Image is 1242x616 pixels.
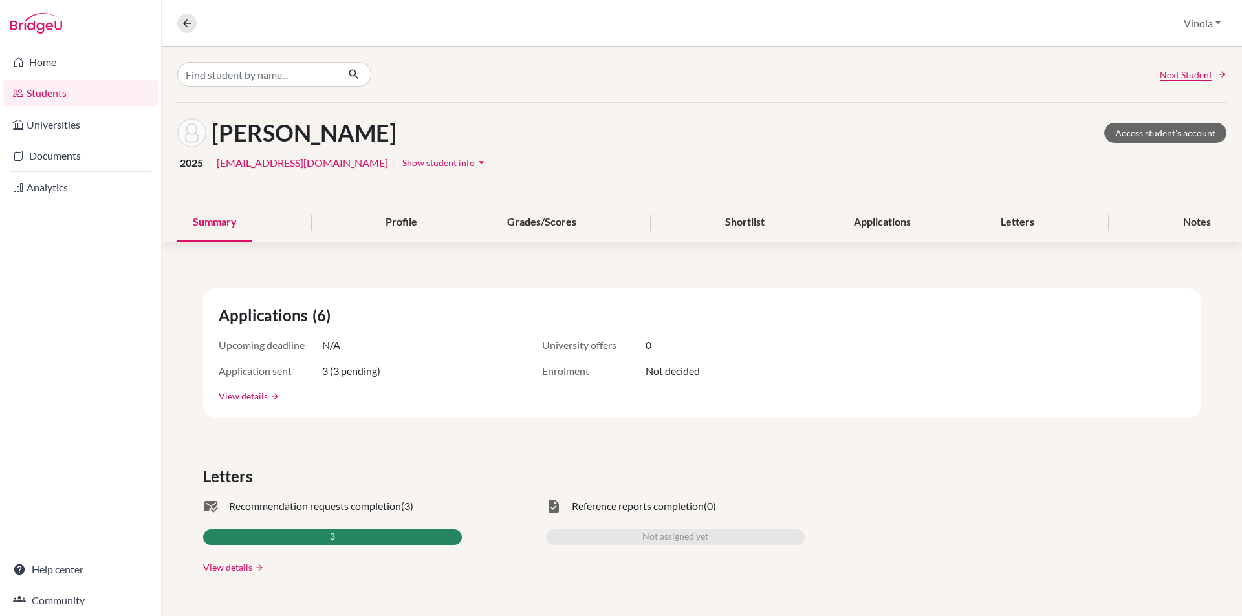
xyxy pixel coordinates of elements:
[572,498,704,514] span: Reference reports completion
[402,157,475,168] span: Show student info
[219,363,322,379] span: Application sent
[177,118,206,147] img: Tavisha Arora's avatar
[710,204,780,242] div: Shortlist
[646,337,651,353] span: 0
[330,529,335,545] span: 3
[268,392,279,401] a: arrow_forward
[642,529,708,545] span: Not assigned yet
[3,175,158,200] a: Analytics
[838,204,926,242] div: Applications
[1168,204,1226,242] div: Notes
[3,143,158,169] a: Documents
[312,304,336,327] span: (6)
[177,62,338,87] input: Find student by name...
[1178,11,1226,36] button: Vinola
[252,563,264,572] a: arrow_forward
[1160,68,1226,81] a: Next Student
[203,465,257,488] span: Letters
[542,363,646,379] span: Enrolment
[402,153,488,173] button: Show student infoarrow_drop_down
[542,337,646,353] span: University offers
[3,80,158,106] a: Students
[212,119,397,147] h1: [PERSON_NAME]
[219,389,268,403] a: View details
[10,13,62,34] img: Bridge-U
[203,498,219,514] span: mark_email_read
[704,498,716,514] span: (0)
[393,155,397,171] span: |
[208,155,212,171] span: |
[229,498,401,514] span: Recommendation requests completion
[322,337,340,353] span: N/A
[492,204,592,242] div: Grades/Scores
[322,363,380,379] span: 3 (3 pending)
[1160,68,1212,81] span: Next Student
[180,155,203,171] span: 2025
[985,204,1050,242] div: Letters
[3,49,158,75] a: Home
[401,498,413,514] span: (3)
[3,112,158,138] a: Universities
[203,560,252,574] a: View details
[1104,123,1226,143] a: Access student's account
[370,204,433,242] div: Profile
[219,337,322,353] span: Upcoming deadline
[3,588,158,613] a: Community
[3,557,158,582] a: Help center
[219,304,312,327] span: Applications
[217,155,388,171] a: [EMAIL_ADDRESS][DOMAIN_NAME]
[177,204,252,242] div: Summary
[646,363,700,379] span: Not decided
[546,498,561,514] span: task
[475,156,488,169] i: arrow_drop_down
